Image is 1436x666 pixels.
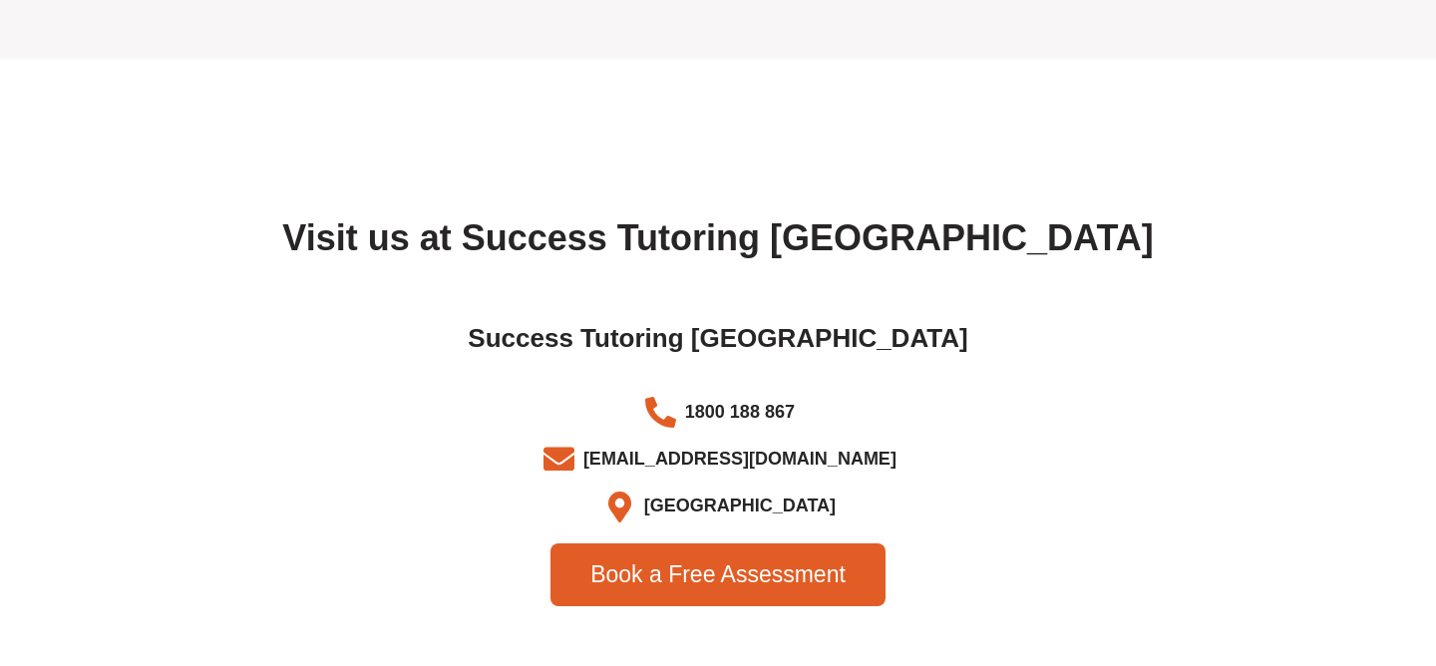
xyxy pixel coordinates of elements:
[160,215,1276,262] h2: Visit us at Success Tutoring [GEOGRAPHIC_DATA]
[550,543,886,606] a: Book a Free Assessment
[170,322,1266,356] h2: Success Tutoring [GEOGRAPHIC_DATA]
[639,490,836,522] span: [GEOGRAPHIC_DATA]
[989,32,1436,666] iframe: Chat Widget
[680,396,795,429] span: 1800 188 867
[590,563,846,586] span: Book a Free Assessment
[578,443,897,476] span: [EMAIL_ADDRESS][DOMAIN_NAME]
